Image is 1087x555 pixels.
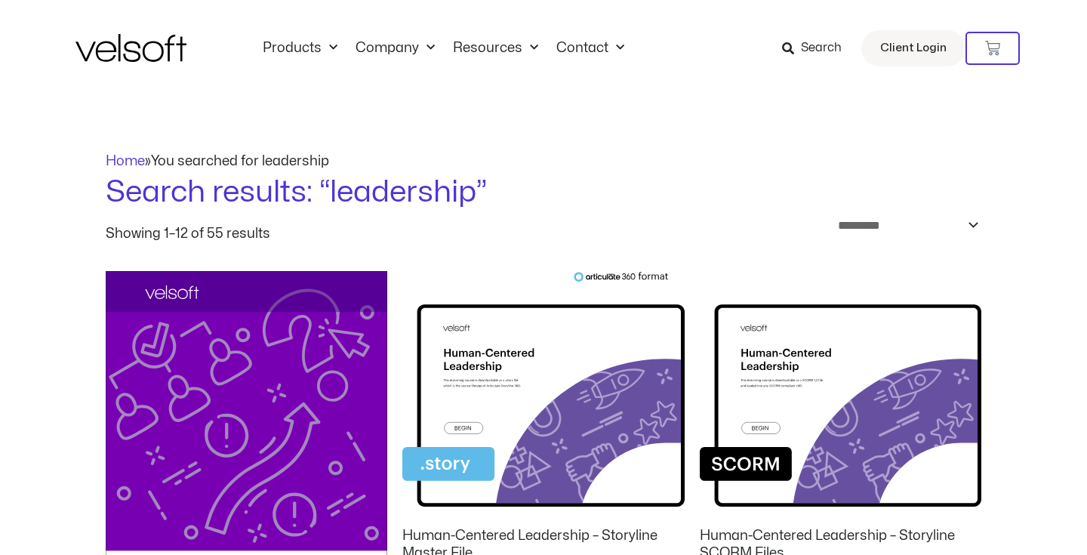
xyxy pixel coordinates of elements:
a: Client Login [861,30,965,66]
span: You searched for leadership [151,155,329,168]
p: Showing 1–12 of 55 results [106,227,270,241]
h1: Search results: “leadership” [106,171,981,214]
a: ContactMenu Toggle [547,40,633,57]
a: Home [106,155,145,168]
span: » [106,155,329,168]
img: Human-Centered Leadership - Storyline SCORM Files [700,271,981,516]
span: Client Login [880,39,947,58]
img: Velsoft Training Materials [75,34,186,62]
nav: Menu [254,40,633,57]
a: CompanyMenu Toggle [346,40,444,57]
a: ResourcesMenu Toggle [444,40,547,57]
img: Human-Centered Leadership - Storyline Master File [402,271,684,516]
a: ProductsMenu Toggle [254,40,346,57]
a: Search [782,35,852,61]
select: Shop order [828,214,981,237]
span: Search [801,39,842,58]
